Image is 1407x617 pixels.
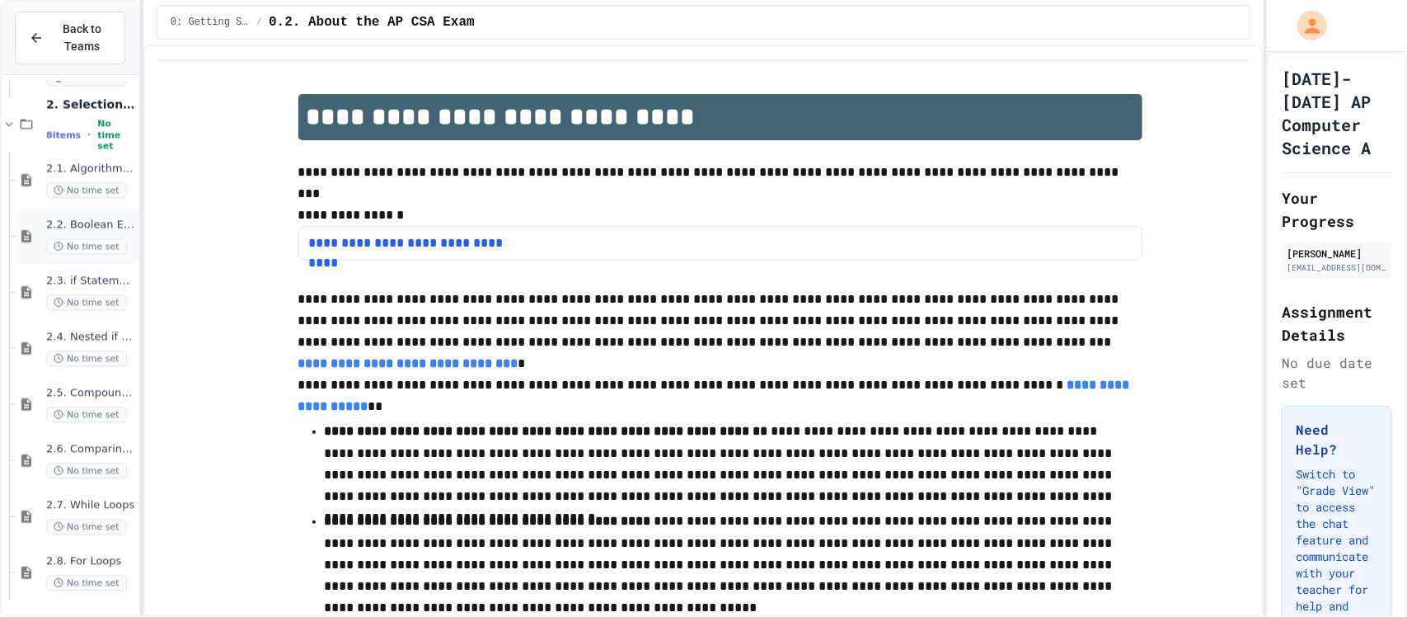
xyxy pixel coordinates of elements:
[46,442,135,456] span: 2.6. Comparing Boolean Expressions ([PERSON_NAME] Laws)
[1282,353,1392,393] div: No due date set
[1282,67,1392,159] h1: [DATE]-[DATE] AP Computer Science A
[46,463,127,478] span: No time set
[97,118,135,151] span: No time set
[171,16,250,29] span: 0: Getting Started
[46,351,127,366] span: No time set
[46,575,127,591] span: No time set
[87,128,91,141] span: •
[15,12,125,64] button: Back to Teams
[46,554,135,568] span: 2.8. For Loops
[46,294,127,310] span: No time set
[1282,300,1392,346] h2: Assignment Details
[46,97,135,111] span: 2. Selection and Iteration
[1287,246,1387,261] div: [PERSON_NAME]
[1280,7,1331,45] div: My Account
[46,519,127,535] span: No time set
[46,386,135,400] span: 2.5. Compound Boolean Expressions
[46,218,135,232] span: 2.2. Boolean Expressions
[46,407,127,422] span: No time set
[1296,420,1378,459] h3: Need Help?
[46,238,127,254] span: No time set
[269,12,475,32] span: 0.2. About the AP CSA Exam
[46,182,127,198] span: No time set
[54,21,111,55] span: Back to Teams
[1287,261,1387,274] div: [EMAIL_ADDRESS][DOMAIN_NAME]
[46,330,135,344] span: 2.4. Nested if Statements
[256,16,262,29] span: /
[1282,186,1392,233] h2: Your Progress
[46,130,81,140] span: 8 items
[46,498,135,512] span: 2.7. While Loops
[46,162,135,176] span: 2.1. Algorithms with Selection and Repetition
[46,274,135,288] span: 2.3. if Statements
